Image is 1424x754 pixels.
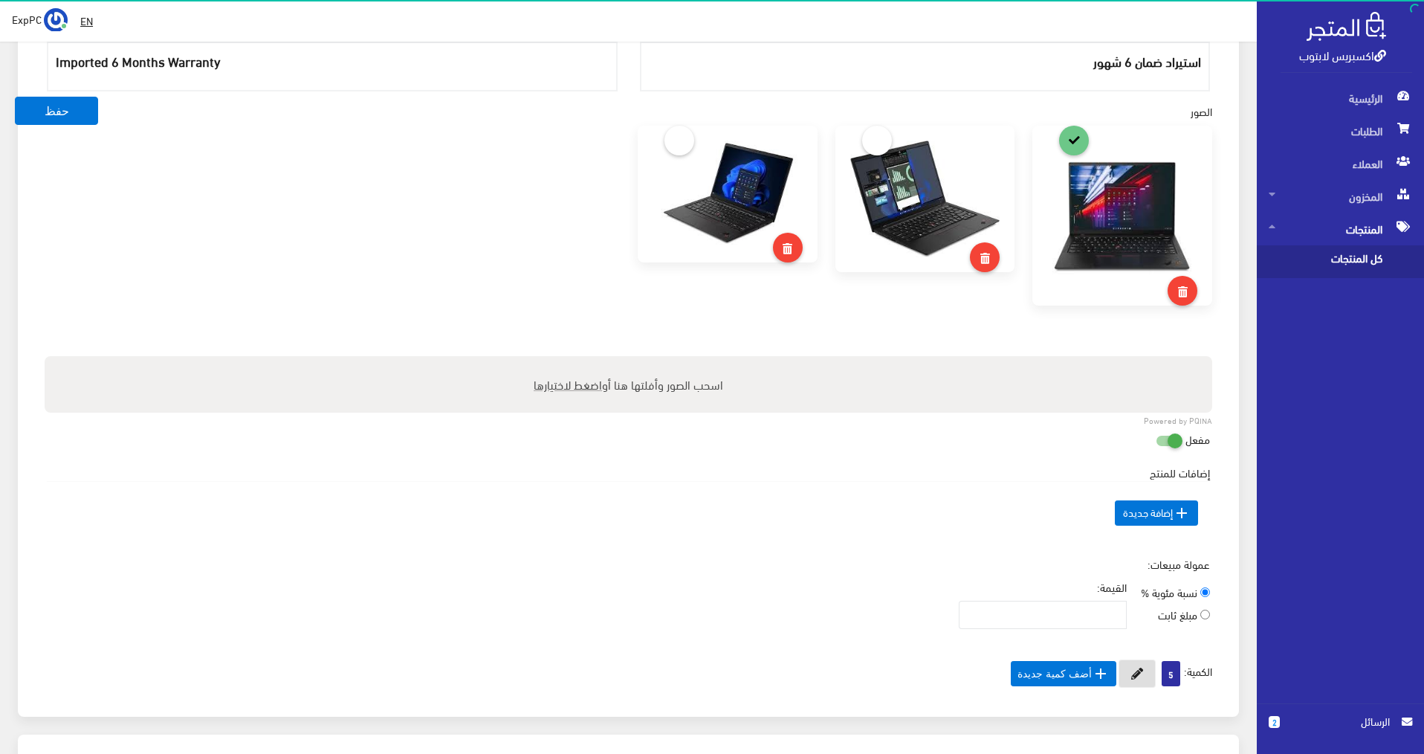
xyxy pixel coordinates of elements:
span: مبلغ ثابت [1158,604,1197,625]
span: نسبة مئوية % [1141,581,1197,602]
a: كل المنتجات [1257,245,1424,278]
span: العملاء [1269,147,1412,180]
span: كل المنتجات [1269,245,1382,278]
button: أضف كمية جديدة [1011,661,1116,686]
img: . [1307,12,1386,41]
span: الرئيسية [1269,82,1412,115]
span: المنتجات [1269,213,1412,245]
span: إضافة جديدة [1115,500,1198,526]
i:  [1173,504,1191,522]
a: المخزون [1257,180,1424,213]
img: ... [44,8,68,32]
img: lenovo-thinkpad-x1-carbon-laptop-intel-core-i7-8th-gen-16gb-ram-256gb-ssd.jpg [653,141,803,247]
span: اضغط لاختيارها [534,373,602,395]
a: الطلبات [1257,115,1424,147]
label: مفعل [1185,425,1210,453]
a: EN [74,7,99,34]
span: ExpPC [12,10,42,28]
input: نسبة مئوية % [1200,587,1210,597]
img: lenovo-thinkpad-x1-carbon-laptop-intel-core-i7-8th-gen-16gb-ram-256gb-ssd.jpg [1047,141,1197,291]
div: إضافات للمنتج [47,465,1210,544]
label: عمولة مبيعات: [1148,556,1210,573]
a: العملاء [1257,147,1424,180]
label: الصور [1191,103,1212,120]
span: 5 [1162,661,1180,686]
span: الرسائل [1292,713,1390,729]
button: حفظ [15,97,98,125]
a: الرئيسية [1257,82,1424,115]
span: 2 [1269,716,1280,728]
u: EN [80,11,93,30]
a: 2 الرسائل [1269,713,1412,745]
img: lenovo-thinkpad-x1-carbon-laptop-intel-core-i7-8th-gen-16gb-ram-256gb-ssd.jpg [850,141,1000,257]
span: المخزون [1269,180,1412,213]
span: الطلبات [1269,115,1412,147]
i:  [1092,665,1110,683]
label: القيمة: [1097,579,1127,595]
input: مبلغ ثابت [1200,610,1210,619]
label: اسحب الصور وأفلتها هنا أو [528,370,729,399]
span: Imported 6 Months Warranty [56,48,221,73]
a: Powered by PQINA [1144,417,1212,424]
span: استيراد ضمان 6 شهور [1093,48,1201,73]
a: اكسبريس لابتوب [1299,44,1386,65]
a: ... ExpPC [12,7,68,31]
a: المنتجات [1257,213,1424,245]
